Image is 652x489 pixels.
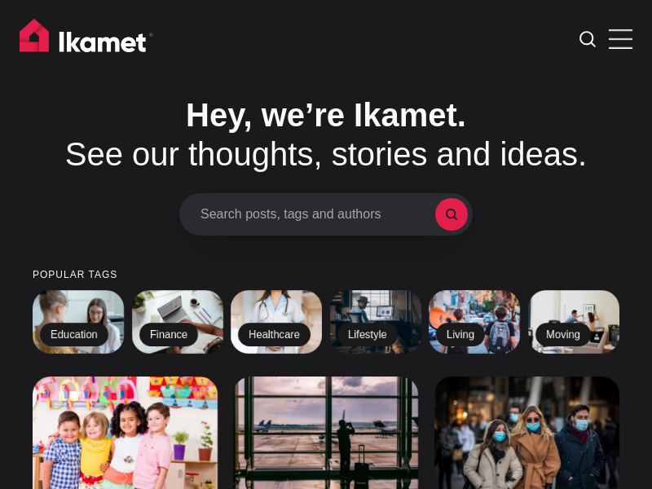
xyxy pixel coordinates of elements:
img: Ikamet home [20,19,153,59]
small: Popular tags [33,270,619,280]
a: Moving [528,290,619,354]
a: Lifestyle [330,290,421,354]
a: Finance [132,290,223,354]
h2: Living [436,323,485,347]
span: Search posts, tags and authors [200,206,435,222]
h2: Healthcare [238,323,311,347]
h1: See our thoughts, stories and ideas. [33,95,619,174]
a: Education [33,290,124,354]
span: Hey, we’re Ikamet. [186,97,466,133]
h2: Education [40,323,108,347]
a: Healthcare [231,290,322,354]
a: Living [429,290,520,354]
h2: Finance [139,323,198,347]
h2: Moving [535,323,591,347]
h2: Lifestyle [337,323,398,347]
